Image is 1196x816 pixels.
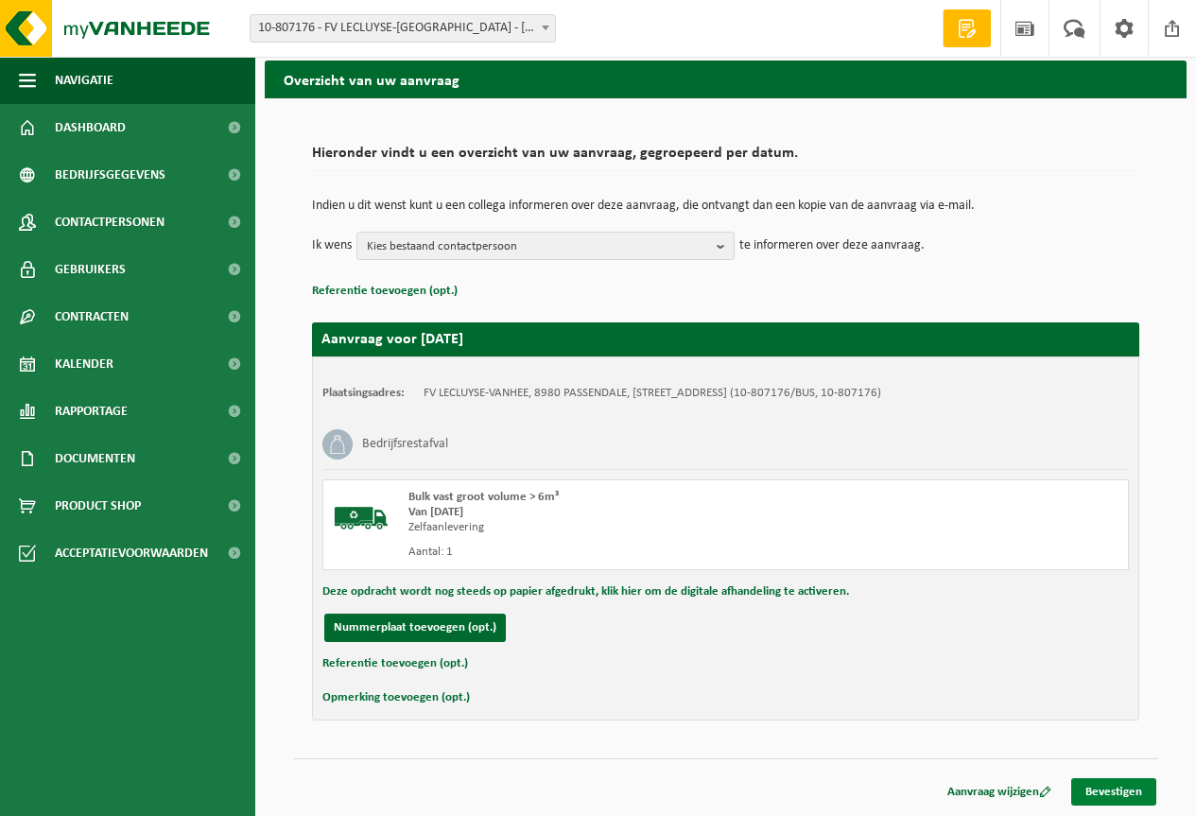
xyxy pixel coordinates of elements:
strong: Plaatsingsadres: [322,387,405,399]
span: Rapportage [55,388,128,435]
span: 10-807176 - FV LECLUYSE-VANHEE - PASSENDALE [250,14,556,43]
span: Navigatie [55,57,113,104]
span: Contracten [55,293,129,340]
strong: Aanvraag voor [DATE] [321,332,463,347]
p: Indien u dit wenst kunt u een collega informeren over deze aanvraag, die ontvangt dan een kopie v... [312,200,1139,213]
div: Zelfaanlevering [408,520,802,535]
span: Bedrijfsgegevens [55,151,165,199]
a: Bevestigen [1071,778,1156,806]
div: Aantal: 1 [408,545,802,560]
span: Bulk vast groot volume > 6m³ [408,491,559,503]
p: te informeren over deze aanvraag. [739,232,925,260]
td: FV LECLUYSE-VANHEE, 8980 PASSENDALE, [STREET_ADDRESS] (10-807176/BUS, 10-807176) [424,386,881,401]
a: Aanvraag wijzigen [933,778,1066,806]
span: Gebruikers [55,246,126,293]
span: Documenten [55,435,135,482]
h3: Bedrijfsrestafval [362,429,448,460]
span: Acceptatievoorwaarden [55,530,208,577]
span: Kalender [55,340,113,388]
p: Ik wens [312,232,352,260]
button: Nummerplaat toevoegen (opt.) [324,614,506,642]
button: Deze opdracht wordt nog steeds op papier afgedrukt, klik hier om de digitale afhandeling te activ... [322,580,849,604]
img: BL-SO-LV.png [333,490,390,547]
button: Referentie toevoegen (opt.) [312,279,458,304]
button: Opmerking toevoegen (opt.) [322,686,470,710]
strong: Van [DATE] [408,506,463,518]
span: Contactpersonen [55,199,165,246]
h2: Overzicht van uw aanvraag [265,61,1187,97]
span: 10-807176 - FV LECLUYSE-VANHEE - PASSENDALE [251,15,555,42]
button: Referentie toevoegen (opt.) [322,651,468,676]
h2: Hieronder vindt u een overzicht van uw aanvraag, gegroepeerd per datum. [312,146,1139,171]
button: Kies bestaand contactpersoon [356,232,735,260]
span: Product Shop [55,482,141,530]
span: Kies bestaand contactpersoon [367,233,709,261]
span: Dashboard [55,104,126,151]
